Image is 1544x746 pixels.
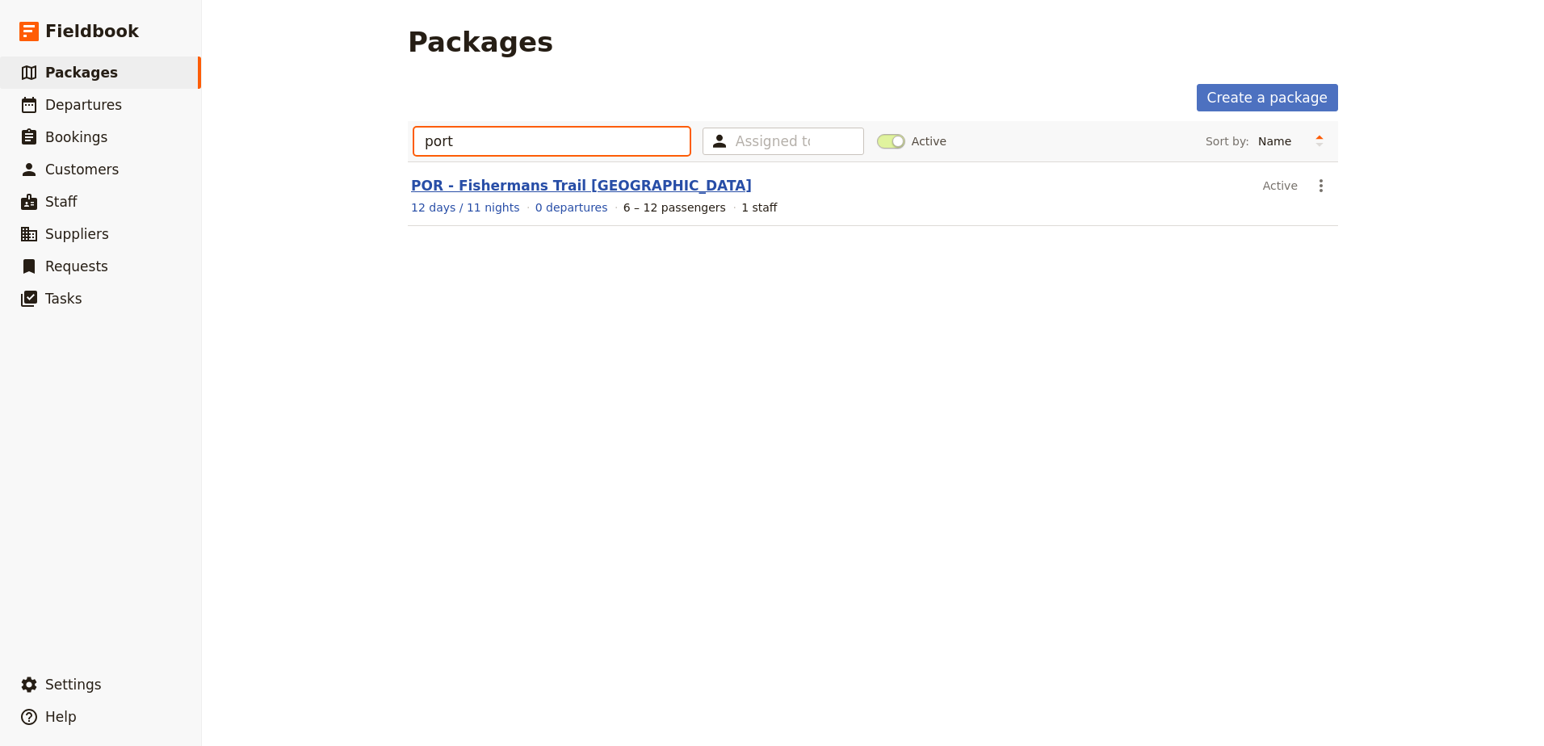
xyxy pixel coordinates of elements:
[45,291,82,307] span: Tasks
[45,129,107,145] span: Bookings
[411,201,520,214] span: 12 days / 11 nights
[1197,84,1338,111] a: Create a package
[45,258,108,275] span: Requests
[45,19,139,44] span: Fieldbook
[414,128,690,155] input: Type to filter
[45,194,78,210] span: Staff
[912,133,946,149] span: Active
[1307,129,1332,153] button: Change sort direction
[45,65,118,81] span: Packages
[1206,133,1249,149] span: Sort by:
[45,226,109,242] span: Suppliers
[1251,129,1307,153] select: Sort by:
[45,161,119,178] span: Customers
[45,677,102,693] span: Settings
[1263,172,1298,199] div: Active
[736,132,810,151] input: Assigned to
[45,97,122,113] span: Departures
[411,199,520,216] a: View the itinerary for this package
[535,199,608,216] a: View the departures for this package
[623,199,726,216] div: 6 – 12 passengers
[741,199,777,216] div: 1 staff
[1307,172,1335,199] button: Actions
[411,178,752,194] a: POR - Fishermans Trail [GEOGRAPHIC_DATA]
[45,709,77,725] span: Help
[408,26,553,58] h1: Packages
